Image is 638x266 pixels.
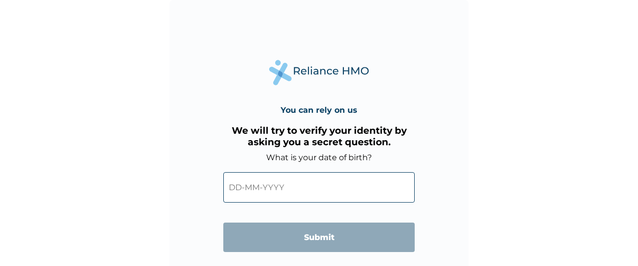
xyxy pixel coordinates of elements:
img: Reliance Health's Logo [269,60,369,85]
label: What is your date of birth? [266,153,372,162]
input: DD-MM-YYYY [223,172,415,203]
h3: We will try to verify your identity by asking you a secret question. [223,125,415,148]
input: Submit [223,223,415,252]
h4: You can rely on us [281,105,357,115]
